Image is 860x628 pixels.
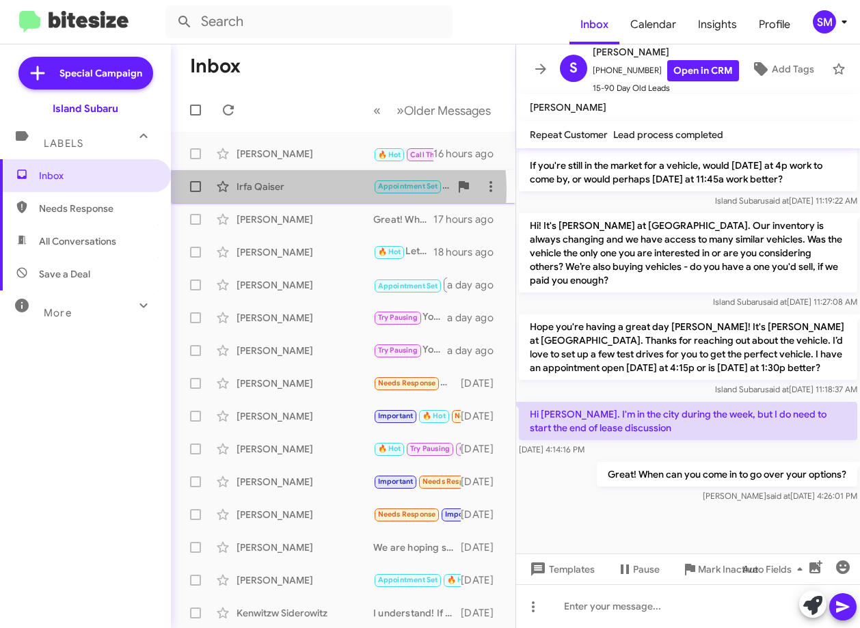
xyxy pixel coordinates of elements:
[59,66,142,80] span: Special Campaign
[461,475,505,489] div: [DATE]
[597,462,857,487] p: Great! When can you come in to go over your options?
[190,55,241,77] h1: Inbox
[378,477,414,486] span: Important
[373,606,461,620] div: I understand! If you're considering selling your vehicle instead, please let me know. We can sche...
[748,5,801,44] a: Profile
[593,60,739,81] span: [PHONE_NUMBER]
[519,112,857,191] p: Hi [PERSON_NAME] it's [PERSON_NAME] at [GEOGRAPHIC_DATA] I just wanted to follow up briefly to th...
[613,128,723,141] span: Lead process completed
[237,409,373,423] div: [PERSON_NAME]
[763,297,787,307] span: said at
[44,137,83,150] span: Labels
[378,379,436,387] span: Needs Response
[39,169,155,182] span: Inbox
[447,575,470,584] span: 🔥 Hot
[410,444,450,453] span: Try Pausing
[237,573,373,587] div: [PERSON_NAME]
[715,384,857,394] span: Island Subaru [DATE] 11:18:37 AM
[422,477,481,486] span: Needs Response
[461,541,505,554] div: [DATE]
[373,102,381,119] span: «
[765,384,789,394] span: said at
[772,57,814,81] span: Add Tags
[433,245,505,259] div: 18 hours ago
[703,491,857,501] span: [PERSON_NAME] [DATE] 4:26:01 PM
[378,150,401,159] span: 🔥 Hot
[165,5,453,38] input: Search
[519,314,857,380] p: Hope you're having a great day [PERSON_NAME]! It's [PERSON_NAME] at [GEOGRAPHIC_DATA]. Thanks for...
[687,5,748,44] span: Insights
[445,510,481,519] span: Important
[373,572,461,588] div: Great! If you have any questions or need assistance, feel free to reach out.
[397,102,404,119] span: »
[237,442,373,456] div: [PERSON_NAME]
[39,202,155,215] span: Needs Response
[373,342,447,358] div: You're welcome! If you’re interested in discussing your car further or exploring options, I can h...
[378,346,418,355] span: Try Pausing
[378,575,438,584] span: Appointment Set
[237,606,373,620] div: Kenwitzw Siderowitz
[715,195,857,206] span: Island Subaru [DATE] 11:19:22 AM
[237,311,373,325] div: [PERSON_NAME]
[378,444,401,453] span: 🔥 Hot
[516,557,606,582] button: Templates
[237,213,373,226] div: [PERSON_NAME]
[365,96,389,124] button: Previous
[237,278,373,292] div: [PERSON_NAME]
[378,313,418,322] span: Try Pausing
[433,147,505,161] div: 16 hours ago
[373,178,450,194] div: Great! When would be the best for you to come in for your appraisal?
[519,402,857,440] p: Hi [PERSON_NAME]. I'm in the city during the week, but I do need to start the end of lease discus...
[410,150,446,159] span: Call Them
[237,245,373,259] div: [PERSON_NAME]
[593,44,739,60] span: [PERSON_NAME]
[373,506,461,522] div: Thank you. We will be in touch.
[373,474,461,489] div: Thanks much!
[801,10,845,33] button: SM
[237,508,373,521] div: [PERSON_NAME]
[447,344,505,357] div: a day ago
[447,278,505,292] div: a day ago
[373,213,433,226] div: Great! When can you come in to go over your options?
[378,282,438,290] span: Appointment Set
[519,444,584,454] span: [DATE] 4:14:16 PM
[765,195,789,206] span: said at
[39,267,90,281] span: Save a Deal
[39,234,116,248] span: All Conversations
[44,307,72,319] span: More
[633,557,660,582] span: Pause
[422,411,446,420] span: 🔥 Hot
[237,344,373,357] div: [PERSON_NAME]
[404,103,491,118] span: Older Messages
[461,409,505,423] div: [DATE]
[18,57,153,90] a: Special Campaign
[461,606,505,620] div: [DATE]
[766,491,790,501] span: said at
[731,557,819,582] button: Auto Fields
[606,557,671,582] button: Pause
[713,297,857,307] span: Island Subaru [DATE] 11:27:08 AM
[461,508,505,521] div: [DATE]
[237,541,373,554] div: [PERSON_NAME]
[461,442,505,456] div: [DATE]
[53,102,118,115] div: Island Subaru
[373,244,433,260] div: Let's ensure you get the assistance you need! Would you like to schedule an appointment to discus...
[237,147,373,161] div: [PERSON_NAME]
[527,557,595,582] span: Templates
[461,573,505,587] div: [DATE]
[455,411,513,420] span: Needs Response
[530,128,608,141] span: Repeat Customer
[388,96,499,124] button: Next
[569,5,619,44] a: Inbox
[459,444,495,453] span: Call Them
[461,377,505,390] div: [DATE]
[237,180,373,193] div: Irfa Qaiser
[739,57,825,81] button: Add Tags
[519,213,857,292] p: Hi! It's [PERSON_NAME] at [GEOGRAPHIC_DATA]. Our inventory is always changing and we have access ...
[373,310,447,325] div: Your welcome!
[593,81,739,95] span: 15-90 Day Old Leads
[373,375,461,391] div: No still trying to work out a lease payment
[667,60,739,81] a: Open in CRM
